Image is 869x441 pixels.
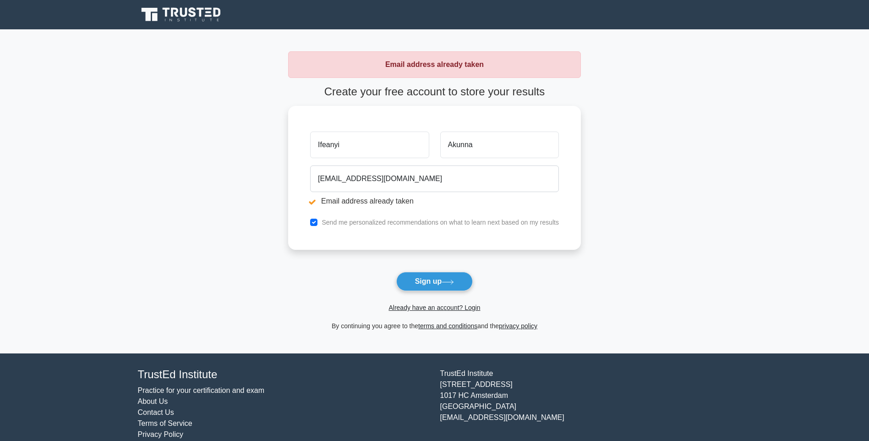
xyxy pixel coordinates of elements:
[310,196,559,207] li: Email address already taken
[138,368,429,381] h4: TrustEd Institute
[310,165,559,192] input: Email
[418,322,477,330] a: terms and conditions
[138,397,168,405] a: About Us
[283,320,586,331] div: By continuing you agree to the and the
[138,419,192,427] a: Terms of Service
[396,272,473,291] button: Sign up
[138,430,184,438] a: Privacy Policy
[138,408,174,416] a: Contact Us
[385,61,484,68] strong: Email address already taken
[288,85,581,99] h4: Create your free account to store your results
[138,386,265,394] a: Practice for your certification and exam
[310,132,429,158] input: First name
[440,132,559,158] input: Last name
[435,368,737,440] div: TrustEd Institute [STREET_ADDRESS] 1017 HC Amsterdam [GEOGRAPHIC_DATA] [EMAIL_ADDRESS][DOMAIN_NAME]
[322,219,559,226] label: Send me personalized recommendations on what to learn next based on my results
[499,322,537,330] a: privacy policy
[388,304,480,311] a: Already have an account? Login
